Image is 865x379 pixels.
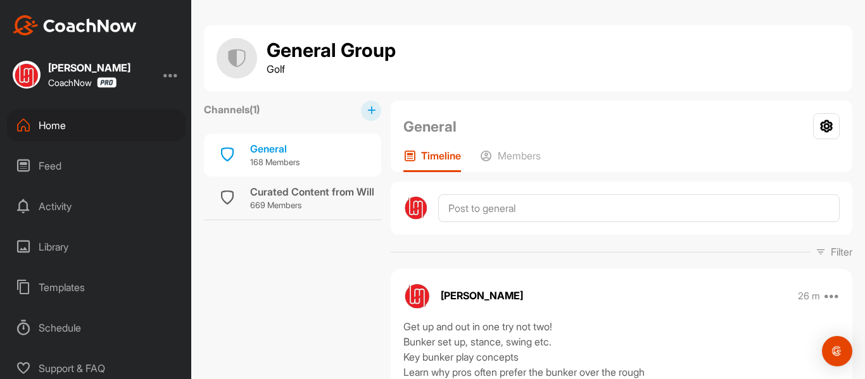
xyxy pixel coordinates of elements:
div: [PERSON_NAME] [48,63,130,73]
div: Curated Content from Will [250,184,374,199]
h1: General Group [267,40,396,61]
p: Members [498,149,541,162]
div: Home [7,109,186,141]
div: CoachNow [48,77,117,88]
div: Activity [7,190,186,222]
img: avatar [403,282,431,309]
div: Templates [7,271,186,303]
p: 669 Members [250,199,374,212]
label: Channels ( 1 ) [204,102,260,117]
div: Open Intercom Messenger [822,336,852,366]
p: [PERSON_NAME] [441,288,523,303]
img: CoachNow Pro [97,77,117,88]
img: CoachNow [13,15,137,35]
p: Filter [831,244,852,259]
p: 168 Members [250,156,300,169]
p: 26 m [798,290,820,302]
img: group [217,38,257,78]
div: Feed [7,150,186,182]
img: avatar [403,194,429,220]
p: Golf [267,61,396,77]
div: General [250,141,300,156]
p: Timeline [421,149,461,162]
img: square_3399a55422dd08a3454c73920efade8d.jpg [13,61,41,89]
div: Schedule [7,312,186,344]
h2: General [403,116,457,137]
div: Library [7,231,186,263]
